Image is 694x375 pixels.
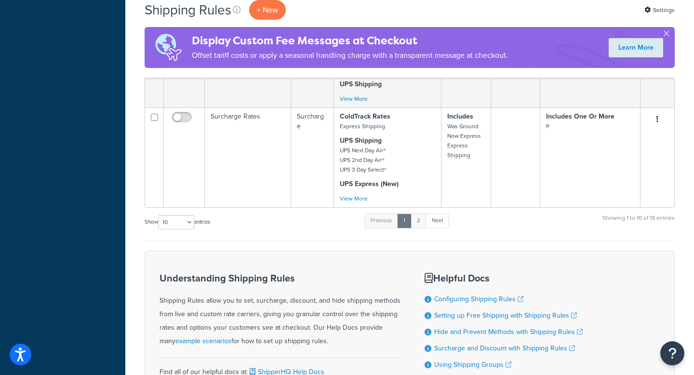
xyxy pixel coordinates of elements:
[397,214,412,228] a: 1
[205,107,291,207] td: Surcharge Rates
[434,360,511,370] a: Using Shipping Groups
[160,273,400,283] h3: Understanding Shipping Rules
[447,111,473,121] strong: Includes
[340,179,399,189] strong: UPS Express (New)
[291,107,334,207] td: Surcharge
[426,214,449,228] a: Next
[447,122,481,160] small: Was Ground Now Express Express Shipping
[175,336,231,346] a: example scenarios
[660,341,684,365] button: Open Resource Center
[546,122,549,131] small: P
[434,294,523,304] a: Configuring Shipping Rules
[158,215,194,229] select: Showentries
[192,33,508,49] h4: Display Custom Fee Messages at Checkout
[340,94,368,103] a: View More
[434,310,577,321] a: Setting up Free Shipping with Shipping Rules
[644,3,675,17] a: Settings
[145,215,210,229] label: Show entries
[411,214,427,228] a: 2
[434,343,575,353] a: Surcharge and Discount with Shipping Rules
[364,214,398,228] a: Previous
[192,49,508,62] p: Offset tariff costs or apply a seasonal handling charge with a transparent message at checkout.
[340,79,382,89] strong: UPS Shipping
[609,38,663,57] a: Learn More
[340,122,385,131] small: Express Shipping
[434,327,583,337] a: Hide and Prevent Methods with Shipping Rules
[145,27,192,68] img: duties-banner-06bc72dcb5fe05cb3f9472aba00be2ae8eb53ab6f0d8bb03d382ba314ac3c341.png
[160,273,400,348] div: Shipping Rules allow you to set, surcharge, discount, and hide shipping methods from live and cus...
[602,213,675,233] div: Showing 1 to 10 of 19 entries
[425,273,583,283] h3: Helpful Docs
[546,111,614,121] strong: Includes One Or More
[340,135,382,146] strong: UPS Shipping
[145,0,231,19] h1: Shipping Rules
[340,194,368,203] a: View More
[340,111,390,121] strong: ColdTrack Rates
[340,146,387,174] small: UPS Next Day Air® UPS 2nd Day Air® UPS 3 Day Select®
